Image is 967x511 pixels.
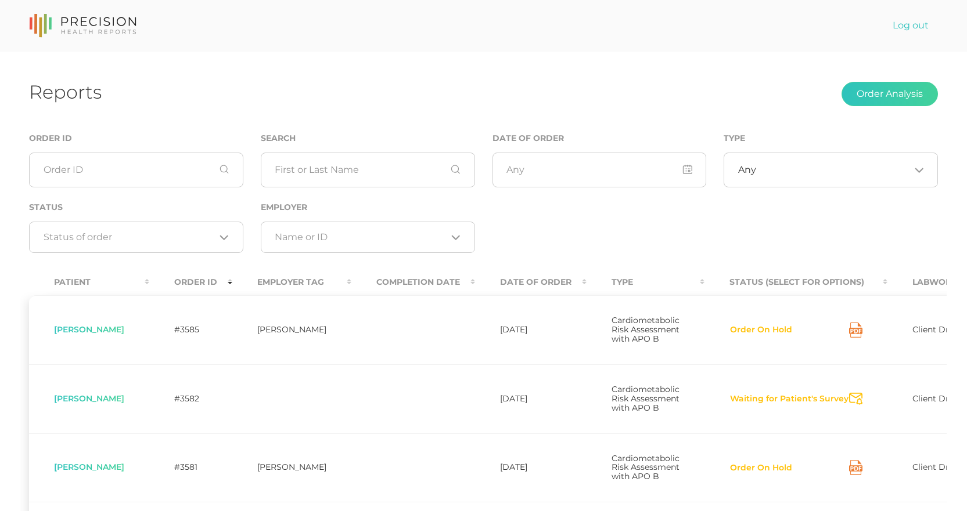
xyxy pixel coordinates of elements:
[44,231,215,243] input: Search for option
[704,269,887,295] th: Status (Select for Options) : activate to sort column ascending
[612,453,680,482] span: Cardiometabolic Risk Assessment with APO B
[724,133,745,143] label: Type
[493,153,707,187] input: Any
[29,222,243,253] div: Search for option
[475,295,587,364] td: [DATE]
[54,324,124,335] span: [PERSON_NAME]
[29,269,149,295] th: Patient : activate to sort column ascending
[351,269,475,295] th: Completion Date : activate to sort column ascending
[738,164,756,176] span: Any
[612,384,680,413] span: Cardiometabolic Risk Assessment with APO B
[29,133,72,143] label: Order ID
[724,153,938,187] div: Search for option
[149,269,232,295] th: Order ID : activate to sort column ascending
[54,462,124,472] span: [PERSON_NAME]
[912,324,960,335] span: Client Draw
[756,164,910,176] input: Search for option
[849,393,862,405] svg: Send Notification
[729,462,793,474] button: Order On Hold
[54,393,124,404] span: [PERSON_NAME]
[29,153,243,187] input: Order ID
[29,81,102,103] h1: Reports
[493,133,564,143] label: Date of Order
[261,133,296,143] label: Search
[232,269,351,295] th: Employer Tag : activate to sort column ascending
[29,202,63,212] label: Status
[261,222,475,253] div: Search for option
[275,231,447,243] input: Search for option
[912,462,960,472] span: Client Draw
[612,315,680,344] span: Cardiometabolic Risk Assessment with APO B
[475,433,587,502] td: [DATE]
[912,393,960,404] span: Client Draw
[475,269,587,295] th: Date Of Order : activate to sort column ascending
[232,295,351,364] td: [PERSON_NAME]
[729,324,793,336] button: Order On Hold
[842,82,938,106] button: Order Analysis
[883,14,938,37] a: Log out
[475,364,587,433] td: [DATE]
[232,433,351,502] td: [PERSON_NAME]
[587,269,704,295] th: Type : activate to sort column ascending
[261,202,307,212] label: Employer
[149,433,232,502] td: #3581
[149,295,232,364] td: #3585
[261,153,475,187] input: First or Last Name
[729,393,849,405] button: Waiting for Patient's Survey
[149,364,232,433] td: #3582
